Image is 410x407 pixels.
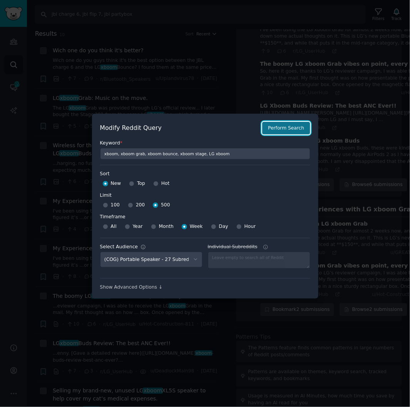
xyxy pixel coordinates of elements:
[100,211,310,221] label: Timeframe
[161,202,170,209] span: 500
[161,180,170,187] span: Hot
[100,192,112,199] div: Limit
[111,180,121,187] span: New
[262,122,310,135] button: Perform Search
[111,202,120,209] span: 100
[111,223,117,230] span: All
[244,223,256,230] span: Hour
[190,223,203,230] span: Week
[100,171,310,178] label: Sort
[100,140,310,147] label: Keyword
[159,223,174,230] span: Month
[100,284,310,291] div: Show Advanced Options ↓
[100,148,310,159] input: Keyword to search on Reddit
[208,244,310,251] label: Individual Subreddits
[219,223,228,230] span: Day
[136,202,145,209] span: 200
[100,123,258,133] h2: Modify Reddit Query
[133,223,143,230] span: Year
[137,180,145,187] span: Top
[100,244,138,251] div: Select Audience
